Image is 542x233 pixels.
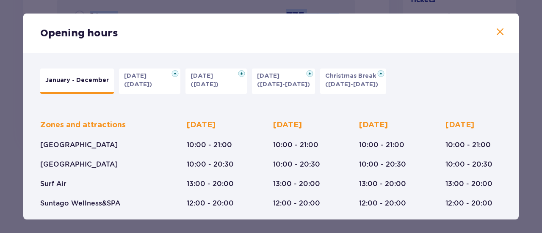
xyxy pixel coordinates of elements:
p: 13:00 - 20:00 [359,179,406,189]
p: ([DATE]) [124,80,152,89]
p: Surf Air [40,179,66,189]
p: 12:00 - 20:00 [359,199,406,208]
p: ([DATE]-[DATE]) [257,80,310,89]
p: 13:00 - 20:00 [445,179,492,189]
p: [GEOGRAPHIC_DATA] [40,140,118,150]
p: Suntago Wellness&SPA [40,199,120,208]
p: ([DATE]) [191,80,218,89]
button: [DATE]([DATE]-[DATE]) [252,69,315,94]
p: 13:00 - 20:00 [273,179,320,189]
p: [DATE] [445,120,474,130]
p: [DATE] [257,72,285,80]
p: ([DATE]-[DATE]) [325,80,378,89]
p: Slides [40,218,61,228]
p: 10:30 - 20:00 [359,218,406,228]
p: 10:00 - 20:30 [445,160,492,169]
p: 10:00 - 21:00 [273,140,318,150]
p: 12:00 - 20:00 [445,199,492,208]
button: [DATE]([DATE]) [185,69,247,94]
p: Zones and attractions [40,120,126,130]
p: 10:00 - 20:30 [359,160,406,169]
p: [DATE] [124,72,152,80]
p: 10:00 - 20:30 [187,160,234,169]
p: 10:00 - 21:00 [445,140,491,150]
p: Christmas Break [325,72,381,80]
p: 12:00 - 20:00 [273,199,320,208]
p: Opening hours [40,27,118,40]
p: [DATE] [359,120,388,130]
p: 12:00 - 20:00 [187,199,234,208]
p: 10:00 - 21:00 [187,140,232,150]
p: 13:00 - 20:00 [187,218,234,228]
button: Christmas Break([DATE]-[DATE]) [320,69,386,94]
p: 13:00 - 20:00 [273,218,320,228]
p: 13:00 - 20:00 [445,218,492,228]
button: January - December [40,69,114,94]
p: 10:00 - 20:30 [273,160,320,169]
button: [DATE]([DATE]) [119,69,180,94]
p: [DATE] [273,120,302,130]
p: 13:00 - 20:00 [187,179,234,189]
p: [DATE] [191,72,218,80]
p: [GEOGRAPHIC_DATA] [40,160,118,169]
p: 10:00 - 21:00 [359,140,404,150]
p: [DATE] [187,120,216,130]
p: January - December [45,76,109,85]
